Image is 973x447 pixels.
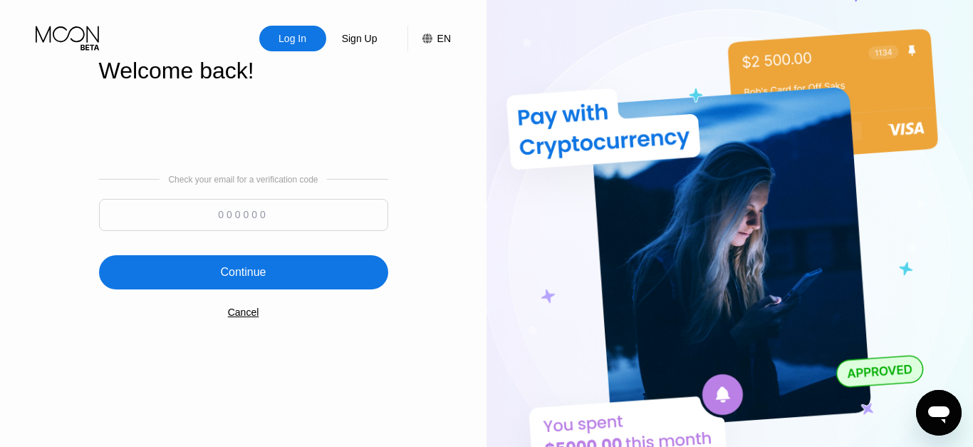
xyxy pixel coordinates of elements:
[220,265,266,279] div: Continue
[277,31,308,46] div: Log In
[340,31,379,46] div: Sign Up
[916,390,962,436] iframe: Button to launch messaging window
[326,26,393,51] div: Sign Up
[99,255,388,289] div: Continue
[437,33,451,44] div: EN
[99,58,388,84] div: Welcome back!
[99,199,388,231] input: 000000
[407,26,451,51] div: EN
[228,307,259,318] div: Cancel
[168,175,318,185] div: Check your email for a verification code
[259,26,326,51] div: Log In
